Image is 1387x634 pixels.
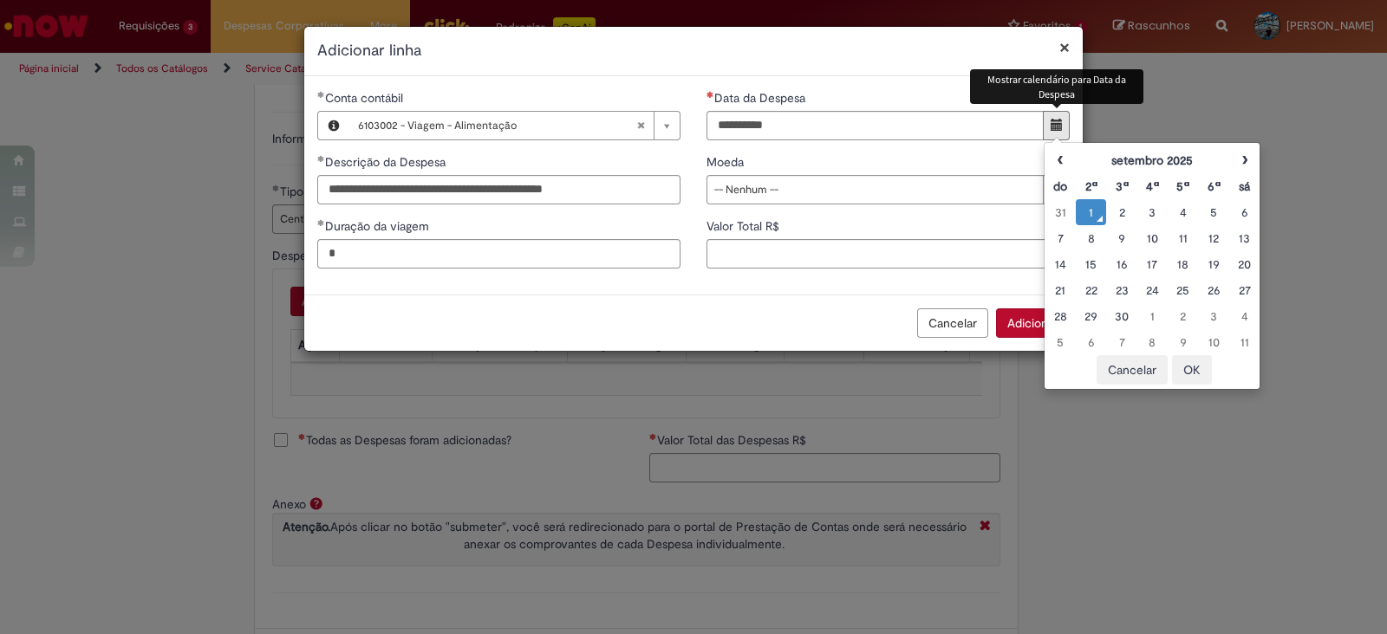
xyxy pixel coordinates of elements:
div: 13 September 2025 Saturday [1234,230,1255,247]
span: Necessários - Conta contábil [325,90,407,106]
div: 27 September 2025 Saturday [1234,281,1255,299]
div: 22 September 2025 Monday [1080,281,1102,299]
span: Obrigatório Preenchido [317,219,325,226]
button: Cancelar [1097,355,1168,385]
div: Escolher data [1044,142,1260,390]
div: 28 September 2025 Sunday [1049,307,1071,325]
div: Mostrar calendário para Data da Despesa [970,69,1143,104]
button: Mostrar calendário para Data da Despesa [1043,111,1070,140]
th: Quarta-feira [1137,173,1168,199]
div: 25 September 2025 Thursday [1172,281,1194,299]
span: -- Nenhum -- [714,176,1034,204]
span: Valor Total R$ [707,218,783,234]
div: 10 September 2025 Wednesday [1142,230,1163,247]
div: 02 September 2025 Tuesday [1110,204,1132,221]
abbr: Limpar campo Conta contábil [628,112,654,139]
div: 06 September 2025 Saturday [1234,204,1255,221]
div: 14 September 2025 Sunday [1049,256,1071,273]
div: 09 October 2025 Thursday [1172,333,1194,351]
div: 31 August 2025 Sunday [1049,204,1071,221]
button: Conta contábil, Visualizar este registro 6103002 - Viagem - Alimentação [318,112,349,139]
button: Adicionar [996,308,1070,338]
span: Descrição da Despesa [325,154,449,170]
th: Sexta-feira [1199,173,1229,199]
div: 23 September 2025 Tuesday [1110,281,1132,299]
div: 10 October 2025 Friday [1203,333,1225,351]
div: 19 September 2025 Friday [1203,256,1225,273]
input: Data da Despesa [707,111,1044,140]
div: 24 September 2025 Wednesday [1142,281,1163,299]
div: 12 September 2025 Friday [1203,230,1225,247]
button: Cancelar [917,308,988,338]
th: Terça-feira [1106,173,1136,199]
input: Descrição da Despesa [317,175,680,204]
th: Próximo mês [1229,147,1260,173]
th: Mês anterior [1045,147,1075,173]
span: Moeda [707,154,747,170]
th: Segunda-feira [1076,173,1106,199]
div: 21 September 2025 Sunday [1049,281,1071,299]
div: 11 October 2025 Saturday [1234,333,1255,351]
th: Sábado [1229,173,1260,199]
div: 18 September 2025 Thursday [1172,256,1194,273]
span: Obrigatório Preenchido [317,155,325,162]
div: 06 October 2025 Monday [1080,333,1102,351]
h2: Adicionar linha [317,40,1070,62]
div: 17 September 2025 Wednesday [1142,256,1163,273]
span: Obrigatório Preenchido [317,91,325,98]
div: 03 September 2025 Wednesday [1142,204,1163,221]
input: Valor Total R$ [707,239,1070,268]
div: 05 October 2025 Sunday [1049,333,1071,351]
div: 07 October 2025 Tuesday [1110,333,1132,351]
span: Necessários [707,91,714,98]
div: 16 September 2025 Tuesday [1110,256,1132,273]
div: 04 September 2025 Thursday [1172,204,1194,221]
div: 20 September 2025 Saturday [1234,256,1255,273]
div: 15 September 2025 Monday [1080,256,1102,273]
div: 30 September 2025 Tuesday [1110,307,1132,325]
th: setembro 2025. Alternar mês [1076,147,1229,173]
div: 03 October 2025 Friday [1203,307,1225,325]
div: 01 October 2025 Wednesday [1142,307,1163,325]
div: 07 September 2025 Sunday [1049,230,1071,247]
span: Data da Despesa [714,90,809,106]
span: Duração da viagem [325,218,433,234]
th: Quinta-feira [1168,173,1198,199]
div: 04 October 2025 Saturday [1234,307,1255,325]
div: 09 September 2025 Tuesday [1110,230,1132,247]
div: 02 October 2025 Thursday [1172,307,1194,325]
button: Fechar modal [1059,38,1070,56]
div: 08 September 2025 Monday [1080,230,1102,247]
input: Duração da viagem [317,239,680,268]
div: 05 September 2025 Friday [1203,204,1225,221]
button: OK [1172,355,1212,385]
div: 08 October 2025 Wednesday [1142,333,1163,351]
div: 11 September 2025 Thursday [1172,230,1194,247]
div: 26 September 2025 Friday [1203,281,1225,299]
span: 6103002 - Viagem - Alimentação [358,112,636,139]
div: 29 September 2025 Monday [1080,307,1102,325]
div: O seletor de data foi aberto.01 September 2025 Monday [1080,204,1102,221]
th: Domingo [1045,173,1075,199]
a: 6103002 - Viagem - AlimentaçãoLimpar campo Conta contábil [349,112,680,139]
